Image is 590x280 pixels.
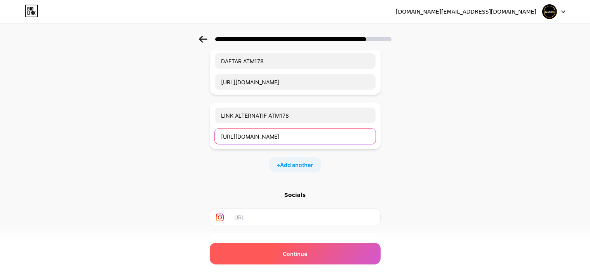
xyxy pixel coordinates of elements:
input: URL [215,129,376,144]
input: URL [234,209,375,226]
span: Continue [283,250,307,258]
input: URL [215,74,376,90]
div: [DOMAIN_NAME][EMAIL_ADDRESS][DOMAIN_NAME] [396,8,536,16]
img: atm178_slot [542,4,557,19]
input: Link name [215,108,376,123]
div: + [269,157,321,172]
span: Add another [280,161,313,169]
input: URL [234,257,375,275]
input: Link name [215,53,376,69]
div: Socials [210,191,381,199]
input: URL [234,233,375,250]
